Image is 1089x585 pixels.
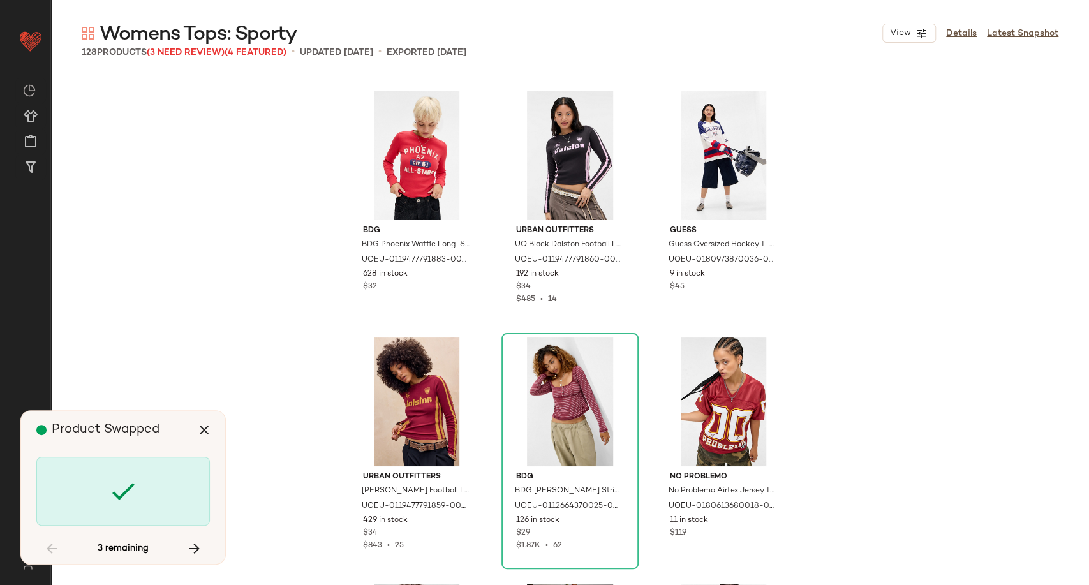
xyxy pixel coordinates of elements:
span: $485 [516,295,535,304]
span: 62 [553,542,562,550]
span: 126 in stock [516,515,559,526]
span: (3 Need Review) [147,48,225,57]
span: Womens Tops: Sporty [100,22,297,47]
span: View [889,28,911,38]
span: 3 remaining [98,543,149,554]
span: 11 in stock [670,515,708,526]
img: svg%3e [82,27,94,40]
span: 128 [82,48,97,57]
span: No Problemo Airtex Jersey T-Shirt - Red XS at Urban Outfitters [669,485,776,497]
span: GUESS [670,225,778,237]
span: • [292,45,295,60]
span: $34 [363,528,378,539]
span: BDG [363,225,471,237]
span: UOEU-0180973870036-000-010 [669,255,776,266]
span: Urban Outfitters [363,471,471,483]
span: • [535,295,548,304]
img: 0180613680018_060_a2 [660,337,788,466]
span: • [378,45,382,60]
span: [PERSON_NAME] Football Long Sleeve T-Shirt - Dark Red M at Urban Outfitters [362,485,470,497]
button: View [882,24,936,43]
img: heart_red.DM2ytmEG.svg [18,28,43,54]
span: No Problemo [670,471,778,483]
span: UOEU-0119477791859-000-260 [362,501,470,512]
span: UOEU-0119477791860-000-001 [515,255,623,266]
span: $843 [363,542,382,550]
img: 0180973870036_010_a2 [660,91,788,220]
span: BDG Phoenix Waffle Long-Sleeve Top - Red L at Urban Outfitters [362,239,470,251]
span: BDG [PERSON_NAME] Stripe Long Sleeve Blouse XS at Urban Outfitters [515,485,623,497]
span: UOEU-0112664370025-000-259 [515,501,623,512]
img: svg%3e [23,84,36,97]
span: UOEU-0180613680018-000-060 [669,501,776,512]
span: BDG [516,471,624,483]
span: $1.87K [516,542,540,550]
a: Latest Snapshot [987,27,1058,40]
span: Product Swapped [52,423,159,436]
p: Exported [DATE] [387,46,466,59]
span: 192 in stock [516,269,559,280]
span: $119 [670,528,686,539]
span: 429 in stock [363,515,408,526]
span: Urban Outfitters [516,225,624,237]
span: UO Black Dalston Football Long Sleeve T-Shirt - Black S at Urban Outfitters [515,239,623,251]
p: updated [DATE] [300,46,373,59]
span: (4 Featured) [225,48,286,57]
span: $45 [670,281,685,293]
span: 9 in stock [670,269,705,280]
img: 0112664370025_259_a2 [506,337,634,466]
img: 0119477791883_060_a2 [353,91,481,220]
span: 25 [395,542,404,550]
span: $29 [516,528,530,539]
img: 0119477791859_260_a2 [353,337,481,466]
span: Guess Oversized Hockey T-Shirt - White M at Urban Outfitters [669,239,776,251]
span: • [382,542,395,550]
span: UOEU-0119477791883-000-060 [362,255,470,266]
span: 14 [548,295,557,304]
span: 628 in stock [363,269,408,280]
span: $34 [516,281,531,293]
a: Details [946,27,977,40]
span: • [540,542,553,550]
img: svg%3e [15,559,40,570]
span: $32 [363,281,377,293]
div: Products [82,46,286,59]
img: 0119477791860_001_a2 [506,91,634,220]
